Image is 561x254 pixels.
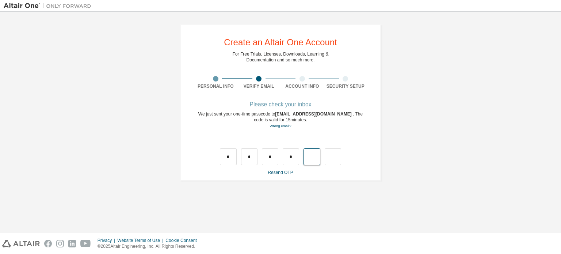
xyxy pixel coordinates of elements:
div: Create an Altair One Account [224,38,337,47]
div: Account Info [280,83,324,89]
div: For Free Trials, Licenses, Downloads, Learning & Documentation and so much more. [233,51,329,63]
div: Cookie Consent [165,238,201,243]
a: Resend OTP [268,170,293,175]
img: instagram.svg [56,240,64,247]
div: Website Terms of Use [117,238,165,243]
img: linkedin.svg [68,240,76,247]
div: We just sent your one-time passcode to . The code is valid for 15 minutes. [194,111,367,129]
img: facebook.svg [44,240,52,247]
a: Go back to the registration form [270,124,291,128]
div: Privacy [98,238,117,243]
div: Verify Email [237,83,281,89]
p: © 2025 Altair Engineering, Inc. All Rights Reserved. [98,243,201,250]
img: youtube.svg [80,240,91,247]
div: Personal Info [194,83,237,89]
div: Security Setup [324,83,367,89]
img: Altair One [4,2,95,10]
span: [EMAIL_ADDRESS][DOMAIN_NAME] [275,111,353,117]
img: altair_logo.svg [2,240,40,247]
div: Please check your inbox [194,102,367,107]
